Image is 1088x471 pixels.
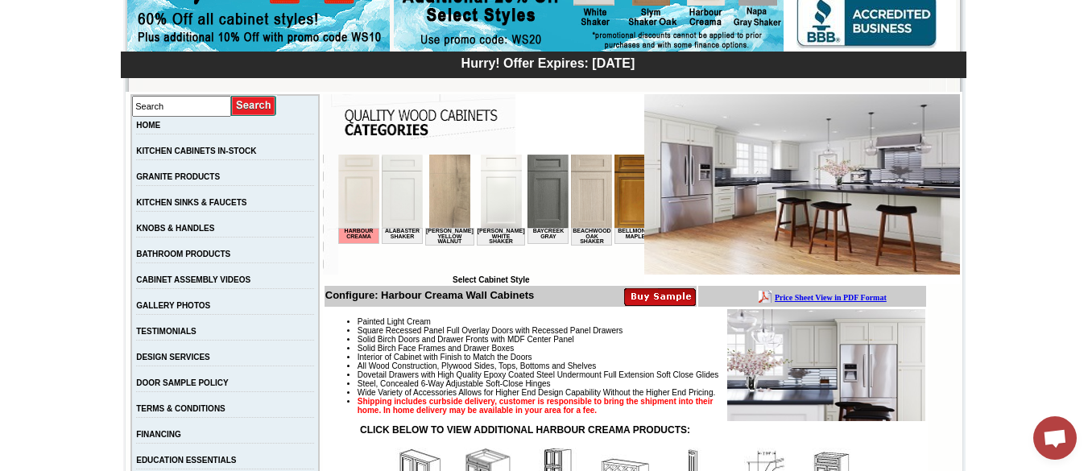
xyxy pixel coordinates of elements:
[276,73,317,89] td: Bellmonte Maple
[325,289,535,301] b: Configure: Harbour Creama Wall Cabinets
[136,353,210,362] a: DESIGN SERVICES
[644,94,960,275] img: Harbour Creama
[358,379,551,388] span: Steel, Concealed 6-Way Adjustable Soft-Close Hinges
[136,250,230,258] a: BATHROOM PRODUCTS
[19,6,130,15] b: Price Sheet View in PDF Format
[358,326,623,335] span: Square Recessed Panel Full Overlay Doors with Recessed Panel Drawers
[136,327,196,336] a: TESTIMONIALS
[136,378,228,387] a: DOOR SAMPLE POLICY
[358,388,715,397] span: Wide Variety of Accessories Allows for Higher End Design Capability Without the Higher End Pricing.
[338,155,644,275] iframe: Browser incompatible
[360,424,690,436] strong: CLICK BELOW TO VIEW ADDITIONAL HARBOUR CREAMA PRODUCTS:
[2,4,15,17] img: pdf.png
[136,198,246,207] a: KITCHEN SINKS & FAUCETS
[358,362,596,370] span: All Wood Construction, Plywood Sides, Tops, Bottoms and Shelves
[231,95,277,117] input: Submit
[136,404,225,413] a: TERMS & CONDITIONS
[136,456,236,465] a: EDUCATION ESSENTIALS
[358,397,714,415] strong: Shipping includes curbside delivery, customer is responsible to bring the shipment into their hom...
[136,172,220,181] a: GRANITE PRODUCTS
[129,54,966,71] div: Hurry! Offer Expires: [DATE]
[453,275,530,284] b: Select Cabinet Style
[358,370,719,379] span: Dovetail Drawers with High Quality Epoxy Coated Steel Undermount Full Extension Soft Close Glides
[136,224,214,233] a: KNOBS & HANDLES
[136,147,256,155] a: KITCHEN CABINETS IN-STOCK
[358,317,431,326] span: Painted Light Cream
[358,353,532,362] span: Interior of Cabinet with Finish to Match the Doors
[136,275,250,284] a: CABINET ASSEMBLY VIDEOS
[136,430,181,439] a: FINANCING
[358,335,574,344] span: Solid Birch Doors and Drawer Fronts with MDF Center Panel
[727,309,925,421] img: Product Image
[136,301,210,310] a: GALLERY PHOTOS
[1033,416,1077,460] div: Open chat
[358,344,515,353] span: Solid Birch Face Frames and Drawer Boxes
[19,2,130,16] a: Price Sheet View in PDF Format
[136,121,160,130] a: HOME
